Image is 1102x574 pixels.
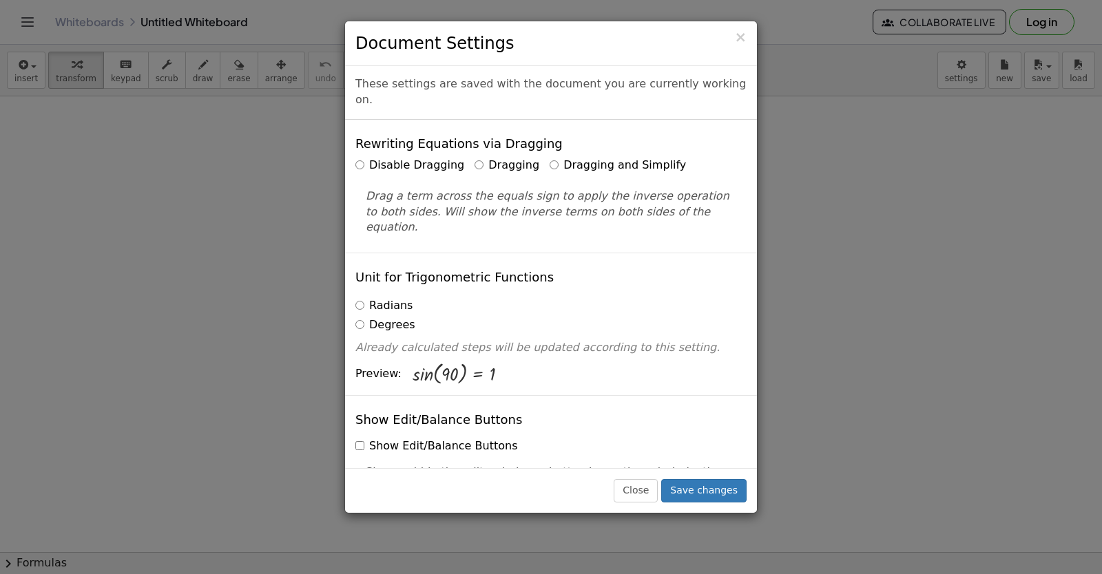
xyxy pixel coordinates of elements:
[475,158,539,173] label: Dragging
[355,320,364,329] input: Degrees
[355,32,747,55] h3: Document Settings
[661,479,747,502] button: Save changes
[475,160,484,169] input: Dragging
[355,340,747,356] p: Already calculated steps will be updated according to this setting.
[355,317,415,333] label: Degrees
[366,189,736,236] p: Drag a term across the equals sign to apply the inverse operation to both sides. Will show the in...
[355,441,364,450] input: Show Edit/Balance Buttons
[355,413,522,427] h4: Show Edit/Balance Buttons
[734,30,747,45] button: Close
[355,270,554,284] h4: Unit for Trigonometric Functions
[550,158,686,173] label: Dragging and Simplify
[355,366,402,382] span: Preview:
[355,137,563,151] h4: Rewriting Equations via Dragging
[355,158,464,173] label: Disable Dragging
[355,160,364,169] input: Disable Dragging
[355,438,517,454] label: Show Edit/Balance Buttons
[355,301,364,310] input: Radians
[734,29,747,45] span: ×
[345,66,757,120] div: These settings are saved with the document you are currently working on.
[355,298,413,314] label: Radians
[550,160,559,169] input: Dragging and Simplify
[614,479,658,502] button: Close
[366,465,736,480] p: Show or hide the edit or balance button beneath each derivation.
